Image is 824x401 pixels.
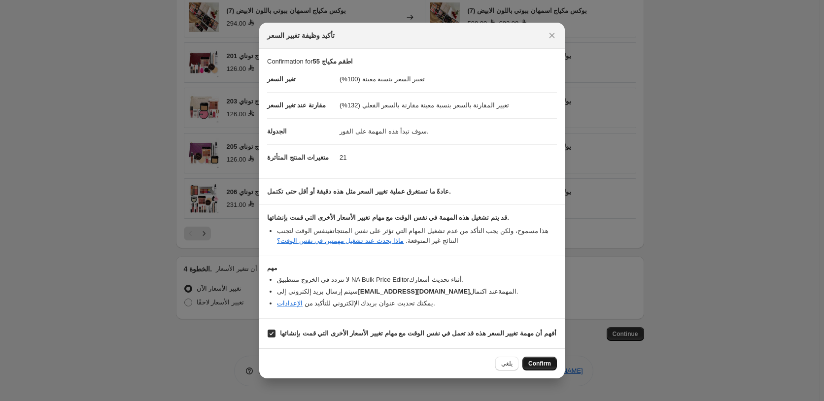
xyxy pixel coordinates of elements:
[495,357,518,370] button: يلغي
[267,154,329,161] span: متغيرات المنتج المتأثرة
[267,128,287,135] span: الجدولة
[267,57,557,67] p: Confirmation for
[267,214,509,221] b: قد يتم تشغيل هذه المهمة في نفس الوقت مع مهام تغيير الأسعار الأخرى التي قمت بإنشائها.
[267,75,296,83] span: تغير السعر
[277,226,557,246] li: هذا مسموح، ولكن يجب التأكد من عدم تشغيل المهام التي تؤثر على نفس المنتجات في نفس الوقت لتجنب النت...
[545,29,559,42] button: Close
[267,264,557,272] h3: مهم
[522,357,557,370] button: Confirm
[277,300,303,307] a: الإعدادات
[340,67,557,92] dd: تغيير السعر بنسبة معينة (100%)
[340,92,557,118] dd: تغيير المقارنة بالسعر بنسبة معينة مقارنة بالسعر الفعلي (132%)
[277,275,557,285] li: لا تتردد في الخروج من تطبيق NA Bulk Price Editor أثناء تحديث أسعارك.
[528,360,551,368] span: Confirm
[340,144,557,170] dd: 21
[277,287,557,297] li: سيتم إرسال بريد إلكتروني إلى المهمة عند اكتمال .
[501,360,513,368] span: يلغي
[312,58,353,65] b: 55 اطقم مكياج
[267,188,451,195] b: عادةً ما تستغرق عملية تغيير السعر مثل هذه دقيقة أو أقل حتى تكتمل.
[280,330,556,337] b: أفهم أن مهمة تغيير السعر هذه قد تعمل في نفس الوقت مع مهام تغيير الأسعار الأخرى التي قمت بإنشائها
[277,299,557,308] li: يمكنك تحديث عنوان بريدك الإلكتروني للتأكيد من .
[358,288,470,295] b: [EMAIL_ADDRESS][DOMAIN_NAME]
[267,101,326,109] span: مقارنة عند تغير السعر
[277,237,404,244] a: ماذا يحدث عند تشغيل مهمتين في نفس الوقت؟
[267,31,335,40] span: تأكيد وظيفة تغيير السعر
[340,118,557,144] dd: سوف تبدأ هذه المهمة على الفور.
